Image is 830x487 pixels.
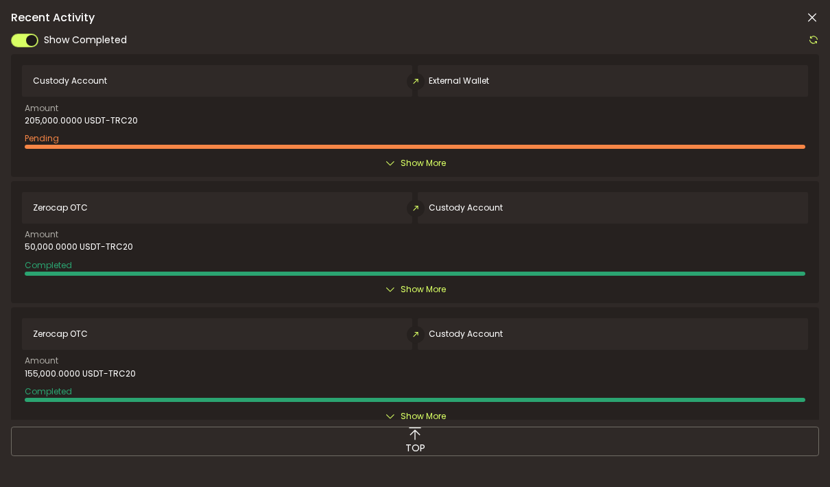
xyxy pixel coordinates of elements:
[33,203,88,213] span: Zerocap OTC
[25,132,59,144] span: Pending
[25,385,72,397] span: Completed
[429,203,503,213] span: Custody Account
[401,156,446,170] span: Show More
[11,12,95,23] span: Recent Activity
[401,283,446,296] span: Show More
[44,33,127,47] span: Show Completed
[25,230,58,239] span: Amount
[25,357,58,365] span: Amount
[405,441,425,455] span: TOP
[401,409,446,423] span: Show More
[33,76,107,86] span: Custody Account
[25,259,72,271] span: Completed
[25,116,138,126] span: 205,000.0000 USDT-TRC20
[761,421,830,487] iframe: Chat Widget
[429,329,503,339] span: Custody Account
[429,76,489,86] span: External Wallet
[25,242,133,252] span: 50,000.0000 USDT-TRC20
[25,104,58,112] span: Amount
[33,329,88,339] span: Zerocap OTC
[25,369,136,379] span: 155,000.0000 USDT-TRC20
